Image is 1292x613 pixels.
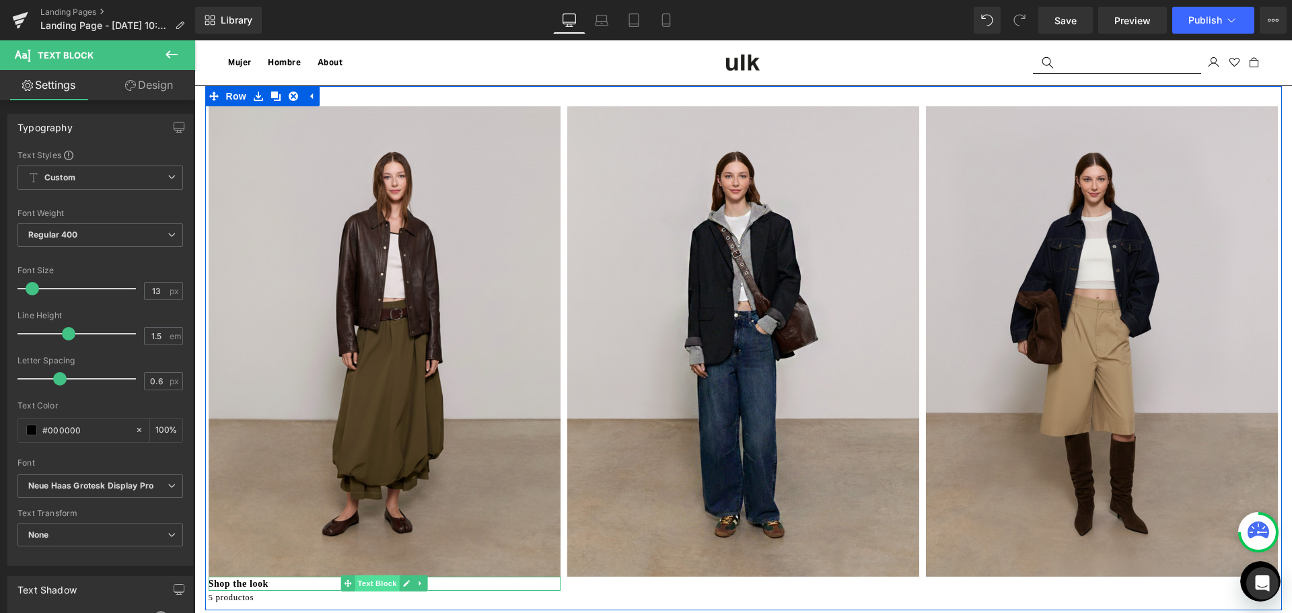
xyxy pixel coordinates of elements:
span: Preview [1114,13,1151,28]
span: Text Block [161,535,205,551]
a: Mobile [650,7,682,34]
div: % [150,419,182,442]
button: Undo [974,7,1001,34]
span: Row [28,46,55,66]
b: Regular 400 [28,229,78,240]
div: Typography [17,114,73,133]
span: px [170,377,181,386]
span: Text Block [38,50,94,61]
span: em [170,332,181,340]
button: Búsqueda [838,10,868,34]
span: About [123,17,149,27]
a: Save row [55,46,73,66]
div: Font Size [17,266,183,275]
a: Tablet [618,7,650,34]
b: None [28,530,49,540]
span: Library [221,14,252,26]
div: Text Color [17,401,183,410]
div: Letter Spacing [17,356,183,365]
a: Desktop [553,7,585,34]
span: Landing Page - [DATE] 10:29:34 [40,20,170,31]
div: Text Shadow [17,577,77,596]
span: Hombre [73,17,107,27]
p: 5 productos [14,550,366,564]
div: Text Transform [17,509,183,518]
a: Expand / Collapse [108,46,125,66]
div: Open Intercom Messenger [1246,567,1279,600]
a: New Library [195,7,262,34]
button: Publish [1172,7,1254,34]
div: Font [17,458,183,468]
a: Design [100,70,198,100]
a: Landing Pages [40,7,195,17]
input: Color [42,423,129,437]
a: Expand / Collapse [219,535,234,551]
button: More [1260,7,1287,34]
input: Búsqueda [838,10,1007,34]
span: Mujer [34,17,57,27]
span: px [170,287,181,295]
div: Line Height [17,311,183,320]
div: Text Styles [17,149,183,160]
button: Redo [1006,7,1033,34]
a: Remove Row [90,46,108,66]
img: Ulanka [532,14,565,30]
a: Laptop [585,7,618,34]
a: Clone Row [73,46,90,66]
span: Publish [1188,15,1222,26]
i: Neue Haas Grotesk Display Pro [28,480,153,492]
a: Preview [1098,7,1167,34]
span: Save [1054,13,1077,28]
b: Custom [44,172,75,184]
div: Font Weight [17,209,183,218]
